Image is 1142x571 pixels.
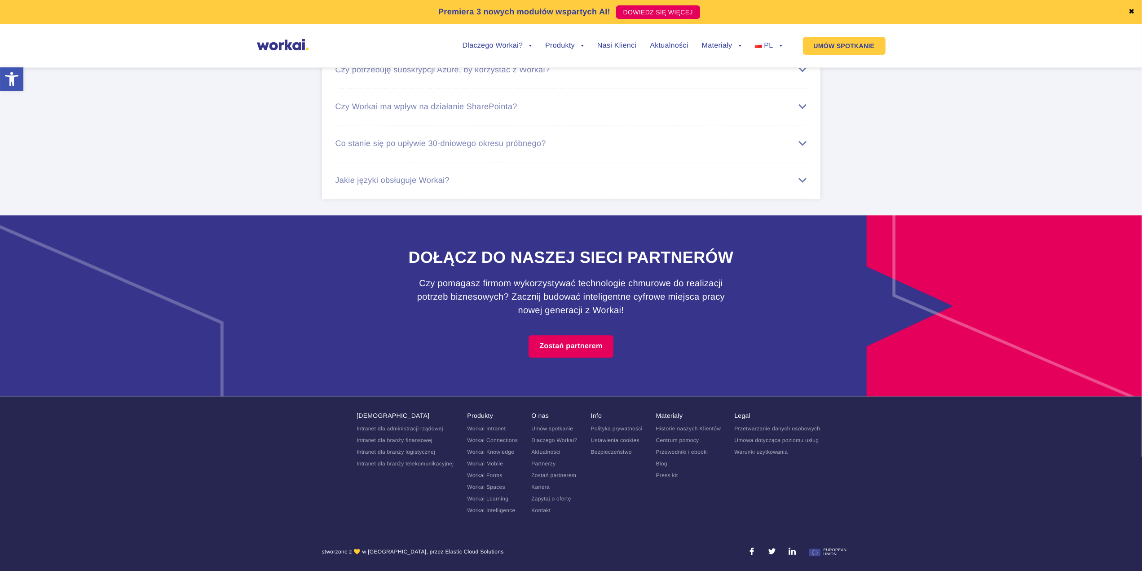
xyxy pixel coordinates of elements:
[531,472,576,478] a: Zostań partnerem
[531,437,577,443] a: Dlaczego Workai?
[597,42,636,49] a: Nasi Klienci
[591,437,639,443] a: Ustawienia cookies
[545,42,584,49] a: Produkty
[335,139,807,148] div: Co stanie się po upływie 30-dniowego okresu próbnego?
[357,425,443,432] a: Intranet dla administracji rządowej
[531,484,550,490] a: Kariera
[335,102,807,111] div: Czy Workai ma wpływ na działanie SharePointa?
[531,507,551,513] a: Kontakt
[591,425,643,432] a: Polityka prywatności
[335,176,807,185] div: Jakie języki obsługuje Workai?
[467,484,505,490] a: Workai Spaces
[1129,9,1135,16] a: ✖
[467,496,508,502] a: Workai Learning
[529,335,613,358] a: Zostań partnerem
[531,412,549,419] a: O nas
[656,472,678,478] a: Press kit
[438,6,610,18] p: Premiera 3 nowych modułów wspartych AI!
[734,412,750,419] a: Legal
[467,449,514,455] a: Workai Knowledge
[734,437,819,443] a: Umowa dotycząca poziomu usług
[357,449,435,455] a: Intranet dla branży logistycznej
[357,437,432,443] a: Intranet dla branży finansowej
[764,42,773,49] span: PL
[656,437,699,443] a: Centrum pomocy
[656,460,667,467] a: Blog
[467,412,493,419] a: Produkty
[656,449,708,455] a: Przewodniki i ebooki
[322,247,820,269] h2: Dołącz do naszej sieci partnerów
[656,412,683,419] a: Materiały
[702,42,741,49] a: Materiały
[467,460,503,467] a: Workai Mobile
[591,412,602,419] a: Info
[335,65,807,75] div: Czy potrzebuję subskrypcji Azure, by korzystać z Workai?
[656,425,721,432] a: Historie naszych Klientów
[650,42,688,49] a: Aktualności
[414,277,728,317] h3: Czy pomagasz firmom wykorzystywać technologie chmurowe do realizacji potrzeb biznesowych? Zacznij...
[616,5,700,19] a: DOWIEDZ SIĘ WIĘCEJ
[734,449,788,455] a: Warunki użytkowania
[467,425,506,432] a: Workai Intranet
[463,42,532,49] a: Dlaczego Workai?
[734,425,820,432] a: Przetwarzanie danych osobowych
[531,425,573,432] a: Umów spotkanie
[357,460,454,467] a: Intranet dla branży telekomunikacyjnej
[467,507,515,513] a: Workai Intelligence
[4,494,247,567] iframe: Popup CTA
[531,460,556,467] a: Partnerzy
[467,472,502,478] a: Workai Forms
[803,37,886,55] a: UMÓW SPOTKANIE
[531,449,560,455] a: Aktualności
[467,437,518,443] a: Workai Connections
[357,412,429,419] a: [DEMOGRAPHIC_DATA]
[531,496,571,502] a: Zapytaj o ofertę
[591,449,632,455] a: Bezpieczeństwo
[322,548,504,560] div: stworzone z 💛 w [GEOGRAPHIC_DATA], przez Elastic Cloud Solutions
